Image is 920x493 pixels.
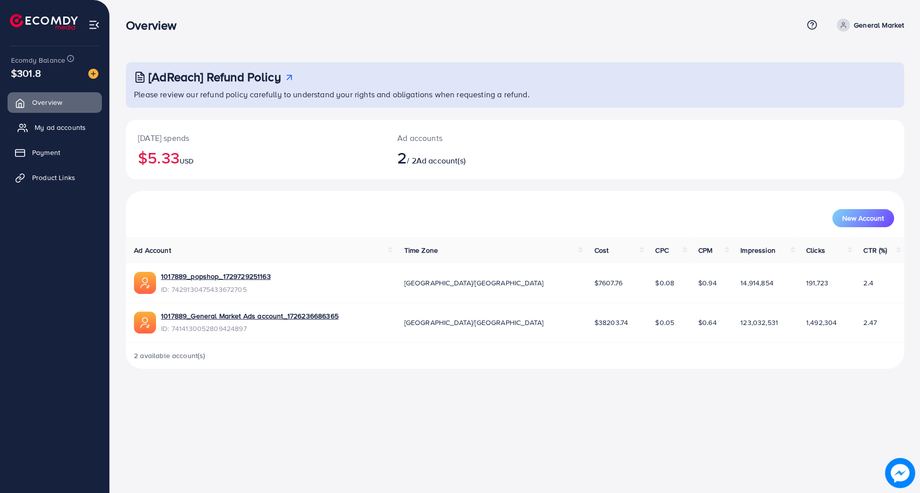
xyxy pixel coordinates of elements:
span: $0.64 [698,317,717,327]
span: [GEOGRAPHIC_DATA]/[GEOGRAPHIC_DATA] [404,278,543,288]
h3: [AdReach] Refund Policy [148,70,281,84]
img: logo [10,14,78,30]
span: CPM [698,245,712,255]
span: [GEOGRAPHIC_DATA]/[GEOGRAPHIC_DATA] [404,317,543,327]
a: General Market [833,19,904,32]
span: Payment [32,147,60,157]
a: Product Links [8,168,102,188]
p: [DATE] spends [138,132,373,144]
span: 2.4 [863,278,873,288]
a: Overview [8,92,102,112]
span: Ecomdy Balance [11,55,65,65]
span: Time Zone [404,245,437,255]
span: Product Links [32,173,75,183]
span: Clicks [806,245,825,255]
a: 1017889_popshop_1729729251163 [161,271,271,281]
img: image [88,69,98,79]
img: menu [88,19,100,31]
span: Cost [594,245,608,255]
span: USD [180,156,194,166]
span: $301.8 [11,66,41,80]
span: ID: 7429130475433672705 [161,284,271,294]
span: 1,492,304 [806,317,837,327]
span: $38203.74 [594,317,628,327]
span: $0.08 [655,278,674,288]
span: 2.47 [863,317,877,327]
span: Ad Account [134,245,171,255]
p: General Market [854,19,904,31]
span: My ad accounts [35,122,86,132]
a: 1017889_General Market Ads account_1726236686365 [161,311,339,321]
span: ID: 7414130052809424897 [161,323,339,334]
button: New Account [832,209,894,227]
h3: Overview [126,18,185,33]
span: $7607.76 [594,278,622,288]
span: 2 available account(s) [134,351,206,361]
a: My ad accounts [8,117,102,137]
a: Payment [8,142,102,162]
img: ic-ads-acc.e4c84228.svg [134,311,156,334]
span: CTR (%) [863,245,887,255]
span: Impression [740,245,776,255]
span: CPC [655,245,668,255]
span: Ad account(s) [416,155,466,166]
span: New Account [842,215,884,222]
h2: $5.33 [138,148,373,167]
span: 2 [397,146,407,169]
p: Ad accounts [397,132,568,144]
span: 14,914,854 [740,278,774,288]
span: 191,723 [806,278,828,288]
span: 123,032,531 [740,317,778,327]
img: ic-ads-acc.e4c84228.svg [134,272,156,294]
span: Overview [32,97,62,107]
span: $0.05 [655,317,674,327]
span: $0.94 [698,278,717,288]
h2: / 2 [397,148,568,167]
img: image [885,458,915,488]
p: Please review our refund policy carefully to understand your rights and obligations when requesti... [134,88,898,100]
